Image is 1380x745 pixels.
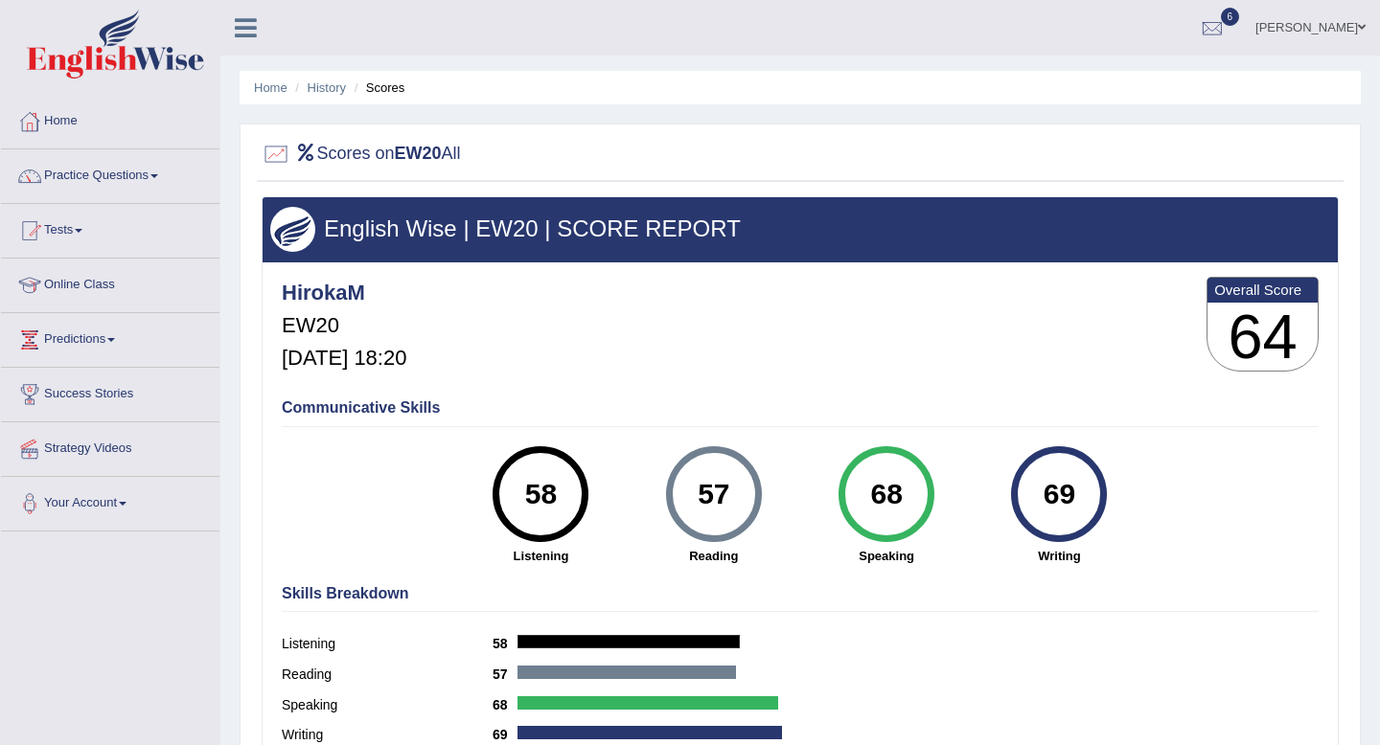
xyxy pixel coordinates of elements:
[1221,8,1240,26] span: 6
[395,144,442,163] b: EW20
[282,314,406,337] h5: EW20
[1,259,219,306] a: Online Class
[1,368,219,416] a: Success Stories
[1,204,219,252] a: Tests
[282,282,406,305] h4: HirokaM
[350,79,405,97] li: Scores
[493,636,517,651] b: 58
[308,80,346,95] a: History
[1207,303,1318,372] h3: 64
[493,666,517,682] b: 57
[270,207,315,252] img: wings.png
[1,95,219,143] a: Home
[282,585,1319,602] h4: Skills Breakdown
[810,547,963,565] strong: Speaking
[1,477,219,525] a: Your Account
[282,634,493,654] label: Listening
[1,313,219,361] a: Predictions
[637,547,791,565] strong: Reading
[493,697,517,712] b: 68
[282,665,493,685] label: Reading
[1,422,219,470] a: Strategy Videos
[254,80,287,95] a: Home
[1024,454,1094,534] div: 69
[678,454,748,534] div: 57
[982,547,1136,565] strong: Writing
[493,727,517,742] b: 69
[282,695,493,715] label: Speaking
[282,399,1319,417] h4: Communicative Skills
[464,547,617,565] strong: Listening
[282,725,493,745] label: Writing
[506,454,576,534] div: 58
[851,454,921,534] div: 68
[270,216,1330,241] h3: English Wise | EW20 | SCORE REPORT
[1214,282,1311,298] b: Overall Score
[282,347,406,370] h5: [DATE] 18:20
[262,140,461,169] h2: Scores on All
[1,149,219,197] a: Practice Questions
